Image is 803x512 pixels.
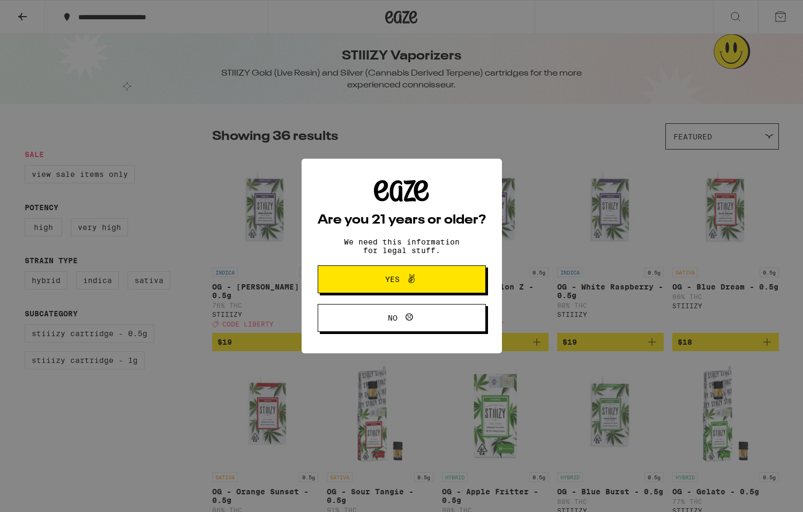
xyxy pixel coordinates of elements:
button: No [318,304,486,332]
span: No [388,314,397,322]
p: We need this information for legal stuff. [335,238,469,255]
span: Yes [385,276,400,283]
h2: Are you 21 years or older? [318,214,486,227]
button: Yes [318,265,486,293]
